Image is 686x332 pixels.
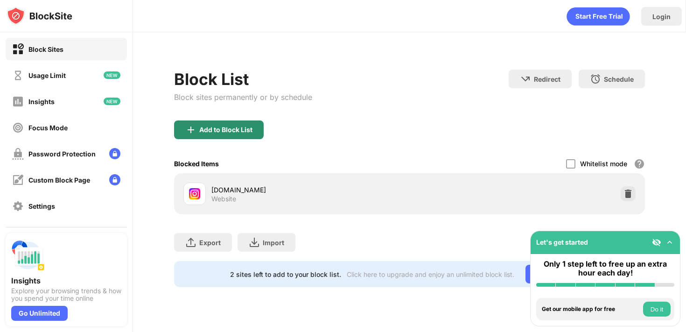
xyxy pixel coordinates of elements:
div: Blocked Items [174,160,219,168]
div: Redirect [534,75,560,83]
div: Login [652,13,671,21]
div: Insights [11,276,121,285]
div: Usage Limit [28,71,66,79]
img: omni-setup-toggle.svg [665,238,674,247]
div: [DOMAIN_NAME] [211,185,409,195]
img: time-usage-off.svg [12,70,24,81]
div: Password Protection [28,150,96,158]
div: Custom Block Page [28,176,90,184]
img: push-insights.svg [11,239,45,272]
img: about-off.svg [12,226,24,238]
div: Explore your browsing trends & how you spend your time online [11,287,121,302]
img: new-icon.svg [104,98,120,105]
img: insights-off.svg [12,96,24,107]
img: settings-off.svg [12,200,24,212]
div: Export [199,239,221,247]
div: Focus Mode [28,124,68,132]
div: Block Sites [28,45,63,53]
div: Only 1 step left to free up an extra hour each day! [536,260,674,277]
img: block-on.svg [12,43,24,55]
div: Import [263,239,284,247]
div: Whitelist mode [580,160,627,168]
div: Block List [174,70,312,89]
img: password-protection-off.svg [12,148,24,160]
img: eye-not-visible.svg [652,238,661,247]
div: Insights [28,98,55,106]
div: Settings [28,202,55,210]
div: Website [211,195,236,203]
img: lock-menu.svg [109,148,120,159]
img: new-icon.svg [104,71,120,79]
div: Let's get started [536,238,588,246]
img: lock-menu.svg [109,174,120,185]
div: Get our mobile app for free [542,306,641,312]
img: logo-blocksite.svg [7,7,72,25]
div: Click here to upgrade and enjoy an unlimited block list. [347,270,514,278]
div: Go Unlimited [11,306,68,321]
img: customize-block-page-off.svg [12,174,24,186]
div: Block sites permanently or by schedule [174,92,312,102]
img: focus-off.svg [12,122,24,134]
div: Go Unlimited [525,265,589,283]
div: Schedule [604,75,634,83]
button: Do it [643,302,671,317]
div: 2 sites left to add to your block list. [230,270,341,278]
div: Add to Block List [199,126,252,134]
img: favicons [189,188,200,199]
div: animation [567,7,630,26]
